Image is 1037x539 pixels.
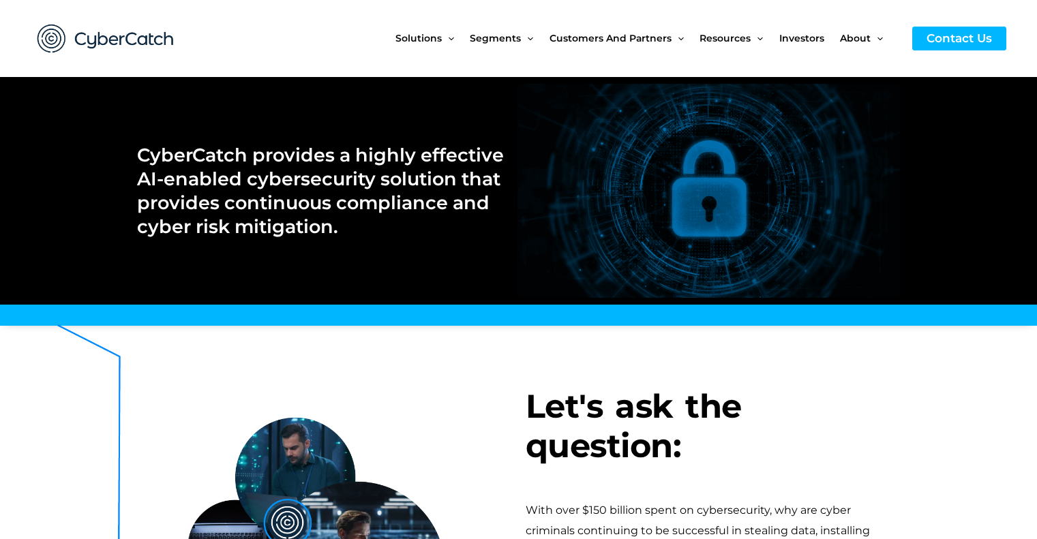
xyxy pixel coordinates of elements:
[871,10,883,67] span: Menu Toggle
[672,10,684,67] span: Menu Toggle
[24,10,187,67] img: CyberCatch
[751,10,763,67] span: Menu Toggle
[521,10,533,67] span: Menu Toggle
[395,10,899,67] nav: Site Navigation: New Main Menu
[526,387,901,465] h3: Let's ask the question:
[442,10,454,67] span: Menu Toggle
[912,27,1006,50] a: Contact Us
[137,143,505,238] h2: CyberCatch provides a highly effective AI-enabled cybersecurity solution that provides continuous...
[840,10,871,67] span: About
[395,10,442,67] span: Solutions
[550,10,672,67] span: Customers and Partners
[779,10,824,67] span: Investors
[470,10,521,67] span: Segments
[779,10,840,67] a: Investors
[700,10,751,67] span: Resources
